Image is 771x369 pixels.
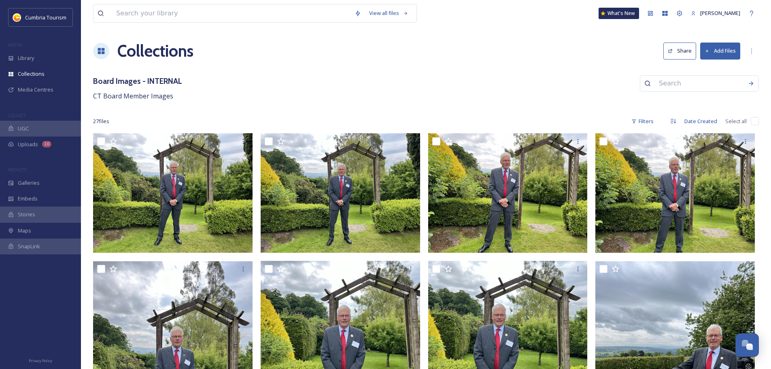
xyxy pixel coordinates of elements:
[13,13,21,21] img: images.jpg
[655,75,744,92] input: Search
[42,141,51,147] div: 10
[687,5,744,21] a: [PERSON_NAME]
[663,43,696,59] button: Share
[18,227,31,235] span: Maps
[25,14,66,21] span: Cumbria Tourism
[18,243,40,250] span: SnapLink
[93,117,109,125] span: 27 file s
[725,117,747,125] span: Select all
[18,195,38,203] span: Embeds
[117,39,193,63] a: Collections
[18,211,35,218] span: Stories
[8,42,22,48] span: MEDIA
[8,166,27,173] span: WIDGETS
[29,358,52,363] span: Privacy Policy
[365,5,412,21] a: View all files
[8,112,25,118] span: COLLECT
[112,4,350,22] input: Search your library
[428,133,588,253] img: IMG_3629.JPG
[700,43,740,59] button: Add Files
[700,9,740,17] span: [PERSON_NAME]
[18,179,40,187] span: Galleries
[627,113,658,129] div: Filters
[93,92,173,100] span: CT Board Member Images
[599,8,639,19] a: What's New
[18,70,45,78] span: Collections
[93,75,182,87] h3: Board Images - INTERNAL
[18,141,38,148] span: Uploads
[18,54,34,62] span: Library
[18,86,53,94] span: Media Centres
[735,333,759,357] button: Open Chat
[680,113,721,129] div: Date Created
[595,133,755,253] img: IMG_3628.JPG
[18,125,29,132] span: UGC
[261,133,420,253] img: IMG_3635.JPG
[93,133,253,253] img: IMG_3646.JPG
[29,355,52,365] a: Privacy Policy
